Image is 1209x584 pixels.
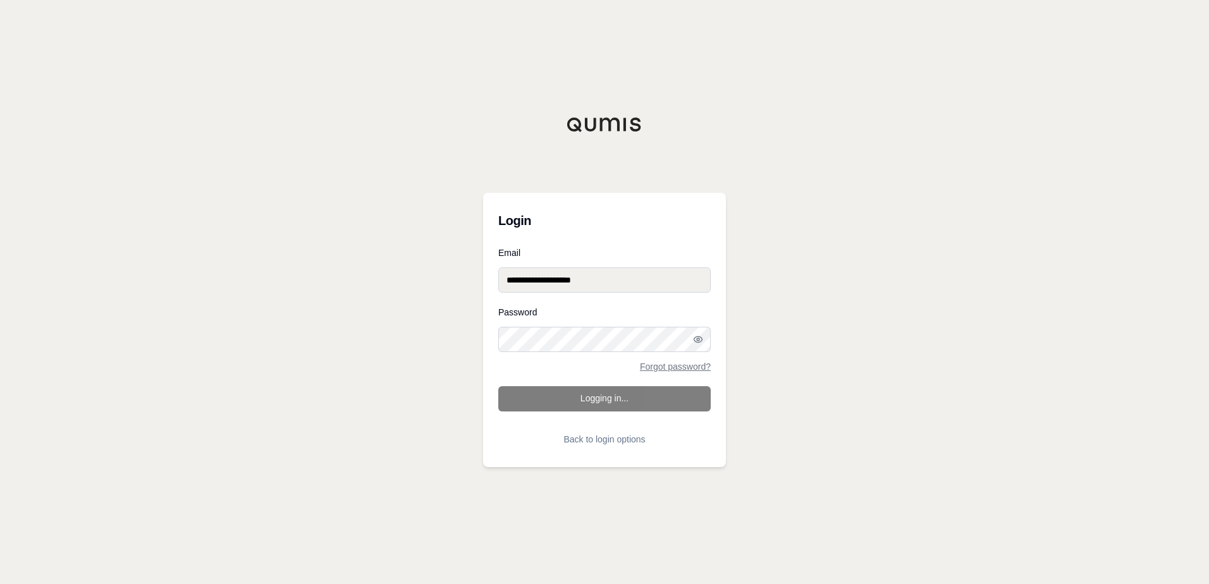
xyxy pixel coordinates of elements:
label: Email [498,248,711,257]
img: Qumis [567,117,642,132]
h3: Login [498,208,711,233]
label: Password [498,308,711,317]
button: Back to login options [498,427,711,452]
a: Forgot password? [640,362,711,371]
